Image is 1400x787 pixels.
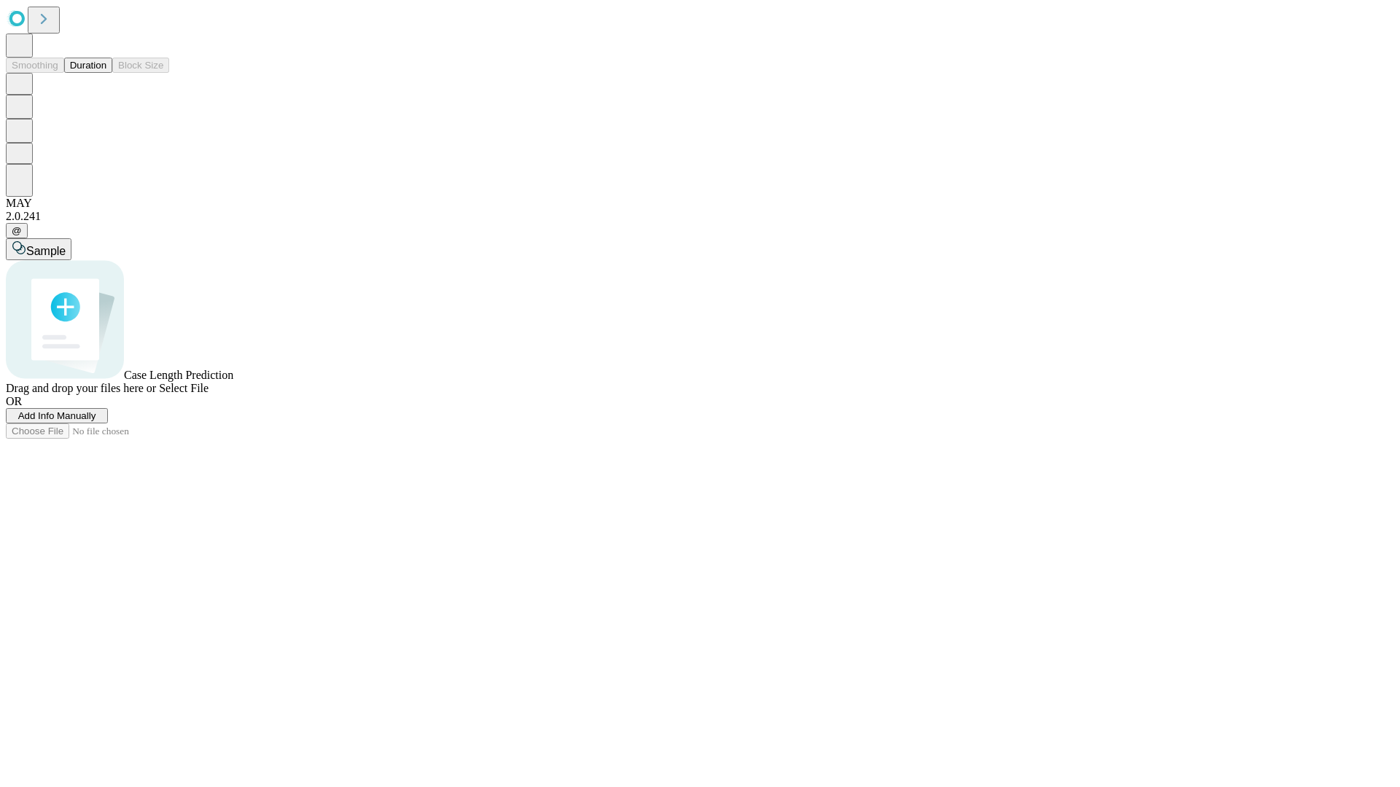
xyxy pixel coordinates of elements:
[6,58,64,73] button: Smoothing
[6,210,1394,223] div: 2.0.241
[6,395,22,407] span: OR
[64,58,112,73] button: Duration
[12,225,22,236] span: @
[6,238,71,260] button: Sample
[26,245,66,257] span: Sample
[6,197,1394,210] div: MAY
[18,410,96,421] span: Add Info Manually
[6,382,156,394] span: Drag and drop your files here or
[6,408,108,423] button: Add Info Manually
[112,58,169,73] button: Block Size
[159,382,209,394] span: Select File
[124,369,233,381] span: Case Length Prediction
[6,223,28,238] button: @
